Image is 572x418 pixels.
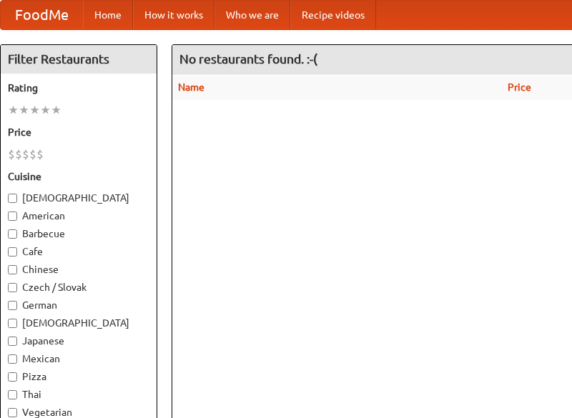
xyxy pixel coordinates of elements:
label: Mexican [8,352,149,366]
li: $ [8,146,15,162]
input: Chinese [8,265,17,274]
a: Name [178,81,204,93]
label: Japanese [8,334,149,348]
input: Thai [8,390,17,399]
label: [DEMOGRAPHIC_DATA] [8,316,149,330]
label: Chinese [8,262,149,277]
ng-pluralize: No restaurants found. :-( [179,52,317,66]
li: ★ [51,102,61,118]
label: Thai [8,387,149,402]
input: American [8,212,17,221]
a: Price [508,81,531,93]
input: Vegetarian [8,408,17,417]
input: Czech / Slovak [8,283,17,292]
label: Cafe [8,244,149,259]
input: [DEMOGRAPHIC_DATA] [8,194,17,203]
li: ★ [8,102,19,118]
a: Who we are [214,1,290,29]
input: Pizza [8,372,17,382]
label: Pizza [8,369,149,384]
label: [DEMOGRAPHIC_DATA] [8,191,149,205]
input: Barbecue [8,229,17,239]
a: FoodMe [1,1,83,29]
li: ★ [40,102,51,118]
a: How it works [133,1,214,29]
li: $ [22,146,29,162]
li: ★ [29,102,40,118]
label: Barbecue [8,227,149,241]
a: Recipe videos [290,1,376,29]
input: Japanese [8,337,17,346]
h4: Filter Restaurants [1,45,157,74]
h5: Cuisine [8,169,149,184]
label: German [8,298,149,312]
input: German [8,301,17,310]
li: $ [29,146,36,162]
input: [DEMOGRAPHIC_DATA] [8,319,17,328]
input: Cafe [8,247,17,257]
label: Czech / Slovak [8,280,149,294]
label: American [8,209,149,223]
li: $ [36,146,44,162]
input: Mexican [8,354,17,364]
h5: Rating [8,81,149,95]
a: Home [83,1,133,29]
h5: Price [8,125,149,139]
li: $ [15,146,22,162]
li: ★ [19,102,29,118]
